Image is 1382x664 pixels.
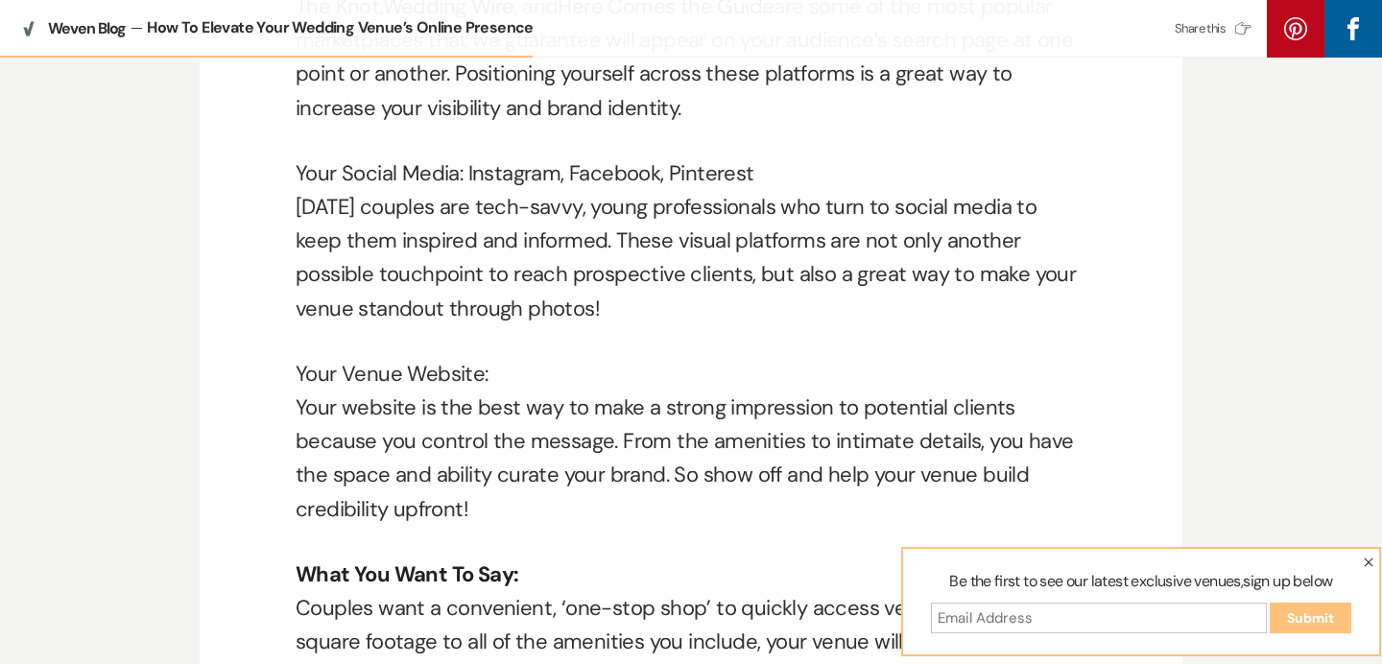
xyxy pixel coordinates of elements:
strong: What You Want To Say: [296,560,518,588]
p: Your Social Media: Instagram, Facebook, Pinterest [DATE] couples are tech-savvy, young profession... [296,156,1086,325]
input: Submit [1270,603,1351,633]
img: Weven Blog icon [19,19,38,38]
input: Email Address [931,603,1267,633]
label: Be the first to see our latest exclusive venues, [915,570,1368,603]
span: — [131,21,142,36]
span: Weven Blog [48,20,126,37]
p: Your Venue Website: Your website is the best way to make a strong impression to potential clients... [296,357,1086,526]
div: Share this [1175,20,1257,37]
a: Weven Blog [19,19,126,38]
span: sign up below [1243,571,1332,591]
div: How To Elevate Your Wedding Venue’s Online Presence [147,18,1147,38]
